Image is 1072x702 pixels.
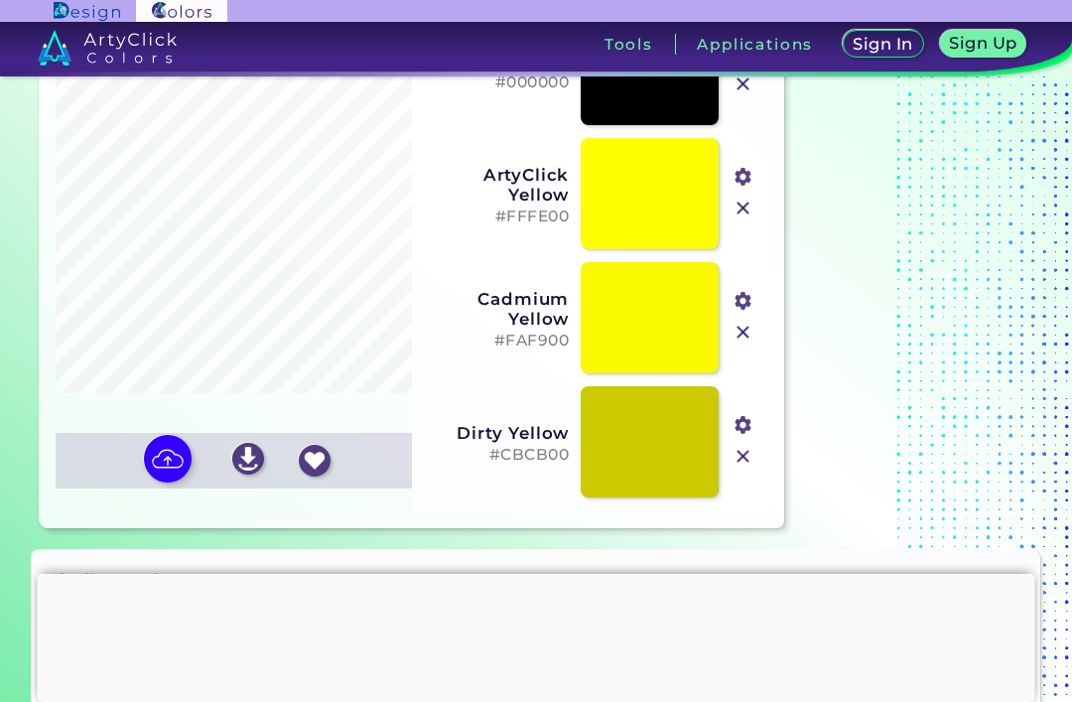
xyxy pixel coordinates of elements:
[424,332,569,351] h5: #FAF900
[299,445,331,477] img: icon_favourite_white.svg
[424,446,569,465] h5: #CBCB00
[731,71,756,97] img: icon_close.svg
[604,37,653,52] h3: Tools
[731,320,756,346] img: icon_close.svg
[424,423,569,443] h3: Dirty Yellow
[854,36,913,52] h5: Sign In
[424,289,569,329] h3: Cadmium Yellow
[232,443,264,475] img: icon_download_white.svg
[940,30,1027,58] a: Sign Up
[54,2,120,21] img: ArtyClick Design logo
[697,37,813,52] h3: Applications
[144,435,192,483] img: icon picture
[424,73,569,92] h5: #000000
[731,196,756,221] img: icon_close.svg
[843,30,924,58] a: Sign In
[731,444,756,470] img: icon_close.svg
[48,569,169,593] h3: Similar Tools
[424,208,569,226] h5: #FFFE00
[38,574,1035,697] iframe: Advertisement
[949,35,1016,51] h5: Sign Up
[38,30,178,66] img: logo_artyclick_colors_white.svg
[424,165,569,205] h3: ArtyClick Yellow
